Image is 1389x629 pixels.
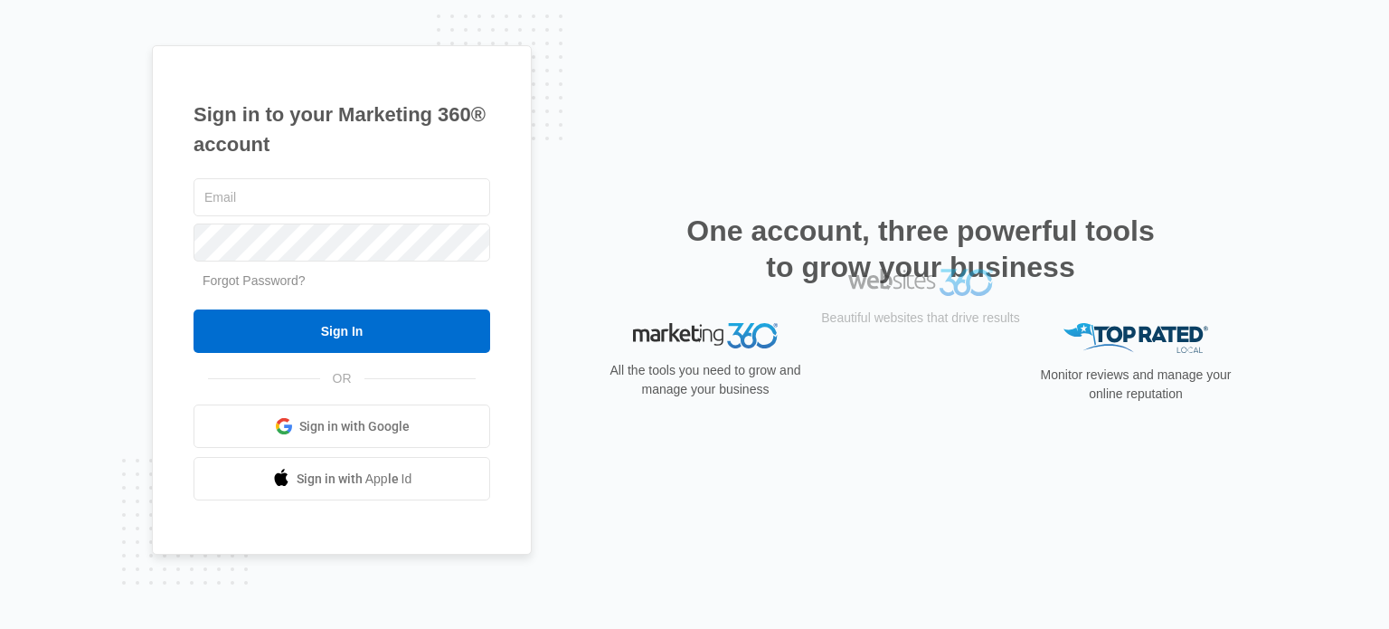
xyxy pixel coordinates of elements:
span: Sign in with Google [299,417,410,436]
img: Websites 360 [848,323,993,349]
p: All the tools you need to grow and manage your business [604,361,807,399]
h2: One account, three powerful tools to grow your business [681,213,1160,285]
p: Monitor reviews and manage your online reputation [1035,366,1237,404]
a: Sign in with Google [194,405,490,448]
a: Forgot Password? [203,273,306,288]
input: Sign In [194,310,490,353]
h1: Sign in to your Marketing 360® account [194,100,490,159]
img: Marketing 360 [633,323,778,348]
p: Beautiful websites that drive results [819,363,1022,382]
a: Sign in with Apple Id [194,457,490,500]
img: Top Rated Local [1063,323,1208,353]
span: OR [320,369,364,388]
input: Email [194,178,490,216]
span: Sign in with Apple Id [297,470,412,489]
